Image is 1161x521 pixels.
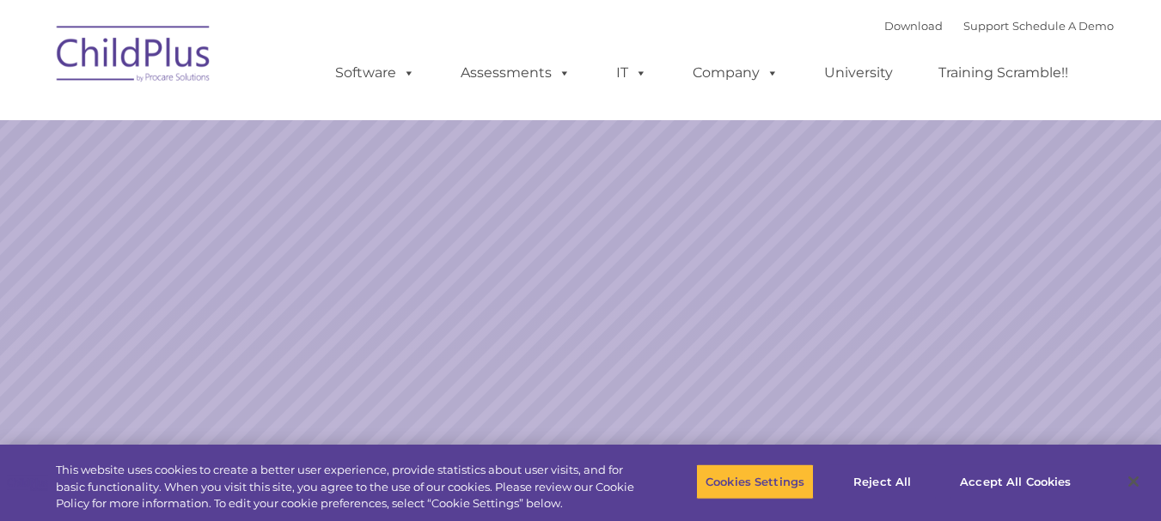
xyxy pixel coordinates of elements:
button: Close [1115,463,1152,500]
a: Software [318,56,432,90]
button: Accept All Cookies [950,463,1080,500]
img: ChildPlus by Procare Solutions [48,14,220,100]
button: Reject All [828,463,936,500]
a: Company [675,56,796,90]
a: Schedule A Demo [1012,19,1114,33]
font: | [884,19,1114,33]
a: Training Scramble!! [921,56,1085,90]
a: University [807,56,910,90]
a: Support [963,19,1009,33]
a: Download [884,19,943,33]
button: Cookies Settings [696,463,814,500]
a: IT [599,56,664,90]
div: This website uses cookies to create a better user experience, provide statistics about user visit... [56,462,639,512]
a: Assessments [443,56,588,90]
